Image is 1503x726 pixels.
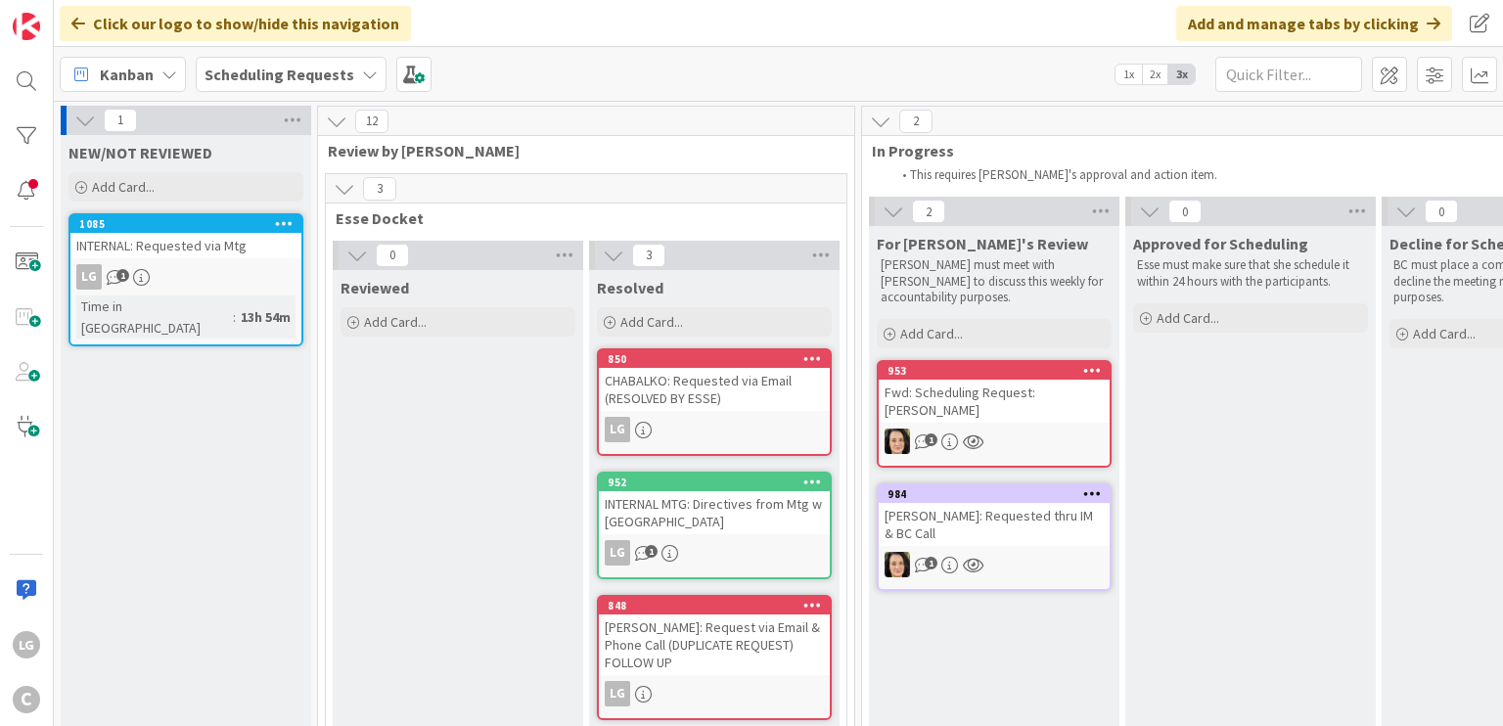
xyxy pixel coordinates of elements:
[605,540,630,566] div: LG
[608,476,830,489] div: 952
[879,485,1110,546] div: 984[PERSON_NAME]: Requested thru IM & BC Call
[70,215,301,258] div: 1085INTERNAL: Requested via Mtg
[76,264,102,290] div: LG
[885,429,910,454] img: BL
[1137,257,1364,290] p: Esse must make sure that she schedule it within 24 hours with the participants.
[236,306,296,328] div: 13h 54m
[233,306,236,328] span: :
[1168,200,1202,223] span: 0
[1413,325,1476,342] span: Add Card...
[1142,65,1168,84] span: 2x
[599,350,830,411] div: 850CHABALKO: Requested via Email (RESOLVED BY ESSE)
[364,313,427,331] span: Add Card...
[599,597,830,614] div: 848
[13,686,40,713] div: C
[76,295,233,339] div: Time in [GEOGRAPHIC_DATA]
[900,325,963,342] span: Add Card...
[599,474,830,491] div: 952
[877,483,1112,591] a: 984[PERSON_NAME]: Requested thru IM & BC CallBL
[879,429,1110,454] div: BL
[1157,309,1219,327] span: Add Card...
[1168,65,1195,84] span: 3x
[68,213,303,346] a: 1085INTERNAL: Requested via MtgLGTime in [GEOGRAPHIC_DATA]:13h 54m
[599,350,830,368] div: 850
[608,599,830,613] div: 848
[13,631,40,658] div: LG
[605,681,630,706] div: LG
[1133,234,1308,253] span: Approved for Scheduling
[599,474,830,534] div: 952INTERNAL MTG: Directives from Mtg w [GEOGRAPHIC_DATA]
[899,110,933,133] span: 2
[888,364,1110,378] div: 953
[1215,57,1362,92] input: Quick Filter...
[599,417,830,442] div: LG
[879,362,1110,380] div: 953
[341,278,409,297] span: Reviewed
[599,614,830,675] div: [PERSON_NAME]: Request via Email & Phone Call (DUPLICATE REQUEST) FOLLOW UP
[1425,200,1458,223] span: 0
[885,552,910,577] img: BL
[336,208,822,228] span: Esse Docket
[1116,65,1142,84] span: 1x
[376,244,409,267] span: 0
[877,360,1112,468] a: 953Fwd: Scheduling Request: [PERSON_NAME]BL
[100,63,154,86] span: Kanban
[645,545,658,558] span: 1
[597,472,832,579] a: 952INTERNAL MTG: Directives from Mtg w [GEOGRAPHIC_DATA]LG
[599,491,830,534] div: INTERNAL MTG: Directives from Mtg w [GEOGRAPHIC_DATA]
[599,368,830,411] div: CHABALKO: Requested via Email (RESOLVED BY ESSE)
[881,257,1108,305] p: [PERSON_NAME] must meet with [PERSON_NAME] to discuss this weekly for accountability purposes.
[879,362,1110,423] div: 953Fwd: Scheduling Request: [PERSON_NAME]
[104,109,137,132] span: 1
[597,595,832,720] a: 848[PERSON_NAME]: Request via Email & Phone Call (DUPLICATE REQUEST) FOLLOW UPLG
[70,233,301,258] div: INTERNAL: Requested via Mtg
[925,557,937,569] span: 1
[79,217,301,231] div: 1085
[888,487,1110,501] div: 984
[60,6,411,41] div: Click our logo to show/hide this navigation
[597,278,663,297] span: Resolved
[68,143,212,162] span: NEW/NOT REVIEWED
[620,313,683,331] span: Add Card...
[363,177,396,201] span: 3
[632,244,665,267] span: 3
[599,681,830,706] div: LG
[1176,6,1452,41] div: Add and manage tabs by clicking
[13,13,40,40] img: Visit kanbanzone.com
[879,552,1110,577] div: BL
[925,433,937,446] span: 1
[92,178,155,196] span: Add Card...
[608,352,830,366] div: 850
[355,110,388,133] span: 12
[879,380,1110,423] div: Fwd: Scheduling Request: [PERSON_NAME]
[605,417,630,442] div: LG
[328,141,830,160] span: Review by Esse
[70,264,301,290] div: LG
[599,597,830,675] div: 848[PERSON_NAME]: Request via Email & Phone Call (DUPLICATE REQUEST) FOLLOW UP
[116,269,129,282] span: 1
[70,215,301,233] div: 1085
[912,200,945,223] span: 2
[877,234,1088,253] span: For Breanna's Review
[879,503,1110,546] div: [PERSON_NAME]: Requested thru IM & BC Call
[599,540,830,566] div: LG
[879,485,1110,503] div: 984
[597,348,832,456] a: 850CHABALKO: Requested via Email (RESOLVED BY ESSE)LG
[205,65,354,84] b: Scheduling Requests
